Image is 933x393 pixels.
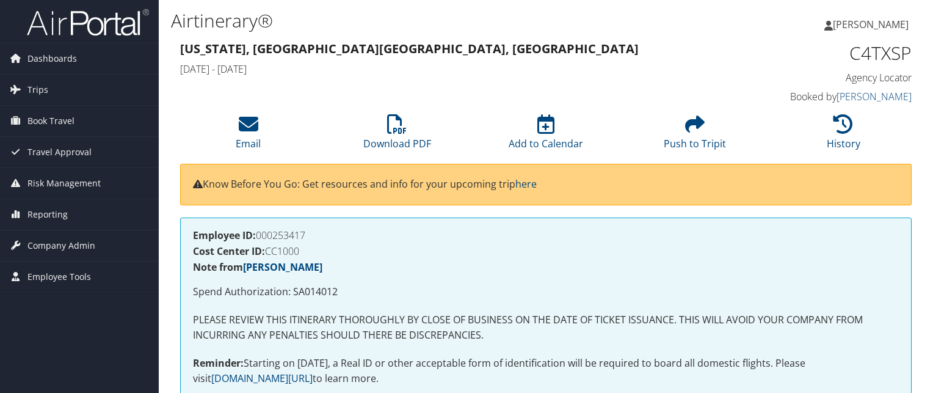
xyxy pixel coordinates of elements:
strong: Employee ID: [193,229,256,242]
a: History [827,121,860,150]
h4: Booked by [742,90,912,103]
span: Employee Tools [27,262,91,292]
a: Download PDF [363,121,431,150]
span: Book Travel [27,106,74,136]
a: [DOMAIN_NAME][URL] [211,372,313,385]
span: Company Admin [27,230,95,261]
a: Add to Calendar [509,121,583,150]
strong: [US_STATE], [GEOGRAPHIC_DATA] [GEOGRAPHIC_DATA], [GEOGRAPHIC_DATA] [180,40,639,57]
h4: 000253417 [193,230,899,240]
p: Spend Authorization: SA014012 [193,284,899,300]
h1: C4TXSP [742,40,912,66]
span: Risk Management [27,168,101,199]
a: here [515,177,537,191]
a: [PERSON_NAME] [837,90,912,103]
a: Email [236,121,261,150]
a: Push to Tripit [664,121,726,150]
strong: Reminder: [193,356,244,370]
strong: Cost Center ID: [193,244,265,258]
h4: [DATE] - [DATE] [180,62,724,76]
a: [PERSON_NAME] [824,6,921,43]
span: Dashboards [27,43,77,74]
span: [PERSON_NAME] [833,18,909,31]
strong: Note from [193,260,322,274]
h4: Agency Locator [742,71,912,84]
span: Trips [27,75,48,105]
p: Know Before You Go: Get resources and info for your upcoming trip [193,177,899,193]
span: Reporting [27,199,68,230]
span: Travel Approval [27,137,92,167]
h4: CC1000 [193,246,899,256]
p: PLEASE REVIEW THIS ITINERARY THOROUGHLY BY CLOSE OF BUSINESS ON THE DATE OF TICKET ISSUANCE. THIS... [193,312,899,343]
a: [PERSON_NAME] [243,260,322,274]
img: airportal-logo.png [27,8,149,37]
h1: Airtinerary® [171,8,671,34]
p: Starting on [DATE], a Real ID or other acceptable form of identification will be required to boar... [193,356,899,387]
